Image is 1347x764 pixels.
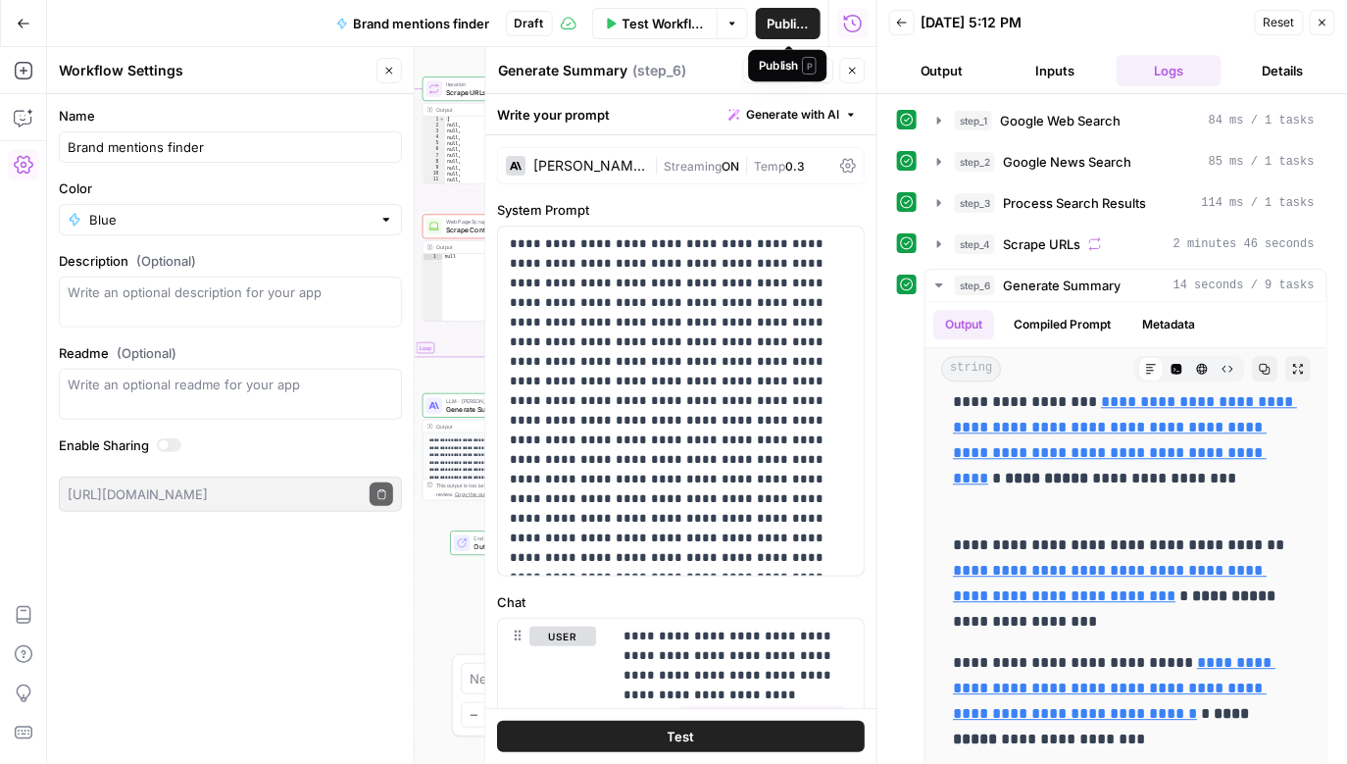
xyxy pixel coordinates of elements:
span: Test [668,727,695,746]
button: Output [933,310,994,339]
span: Scrape Content [446,225,551,234]
div: 5 [424,140,446,146]
div: 6 [424,146,446,152]
div: 10 [424,171,446,177]
div: 7 [424,153,446,159]
span: Reset [1264,14,1295,31]
span: step_2 [955,152,995,172]
span: Google Web Search [1000,111,1121,130]
span: string [941,356,1001,382]
button: Brand mentions finder [324,8,502,39]
span: ON [722,159,739,174]
input: Untitled [68,137,393,157]
label: Description [59,251,402,271]
span: step_1 [955,111,992,130]
span: ( step_6 ) [633,61,687,80]
span: Copy the output [455,491,493,497]
span: Web Page Scrape [446,218,551,226]
button: Publish [756,8,822,39]
div: 4 [424,134,446,140]
label: System Prompt [498,200,866,220]
label: Enable Sharing [59,435,402,455]
span: Generate Summary [446,404,551,414]
div: 12 [424,183,446,189]
span: 14 seconds / 9 tasks [1173,277,1315,294]
span: LLM · [PERSON_NAME] 4 [446,397,551,405]
input: Blue [89,210,372,229]
button: Test [743,58,803,83]
label: Name [59,106,402,126]
button: 14 seconds / 9 tasks [925,270,1326,301]
span: 2 minutes 46 seconds [1173,235,1315,253]
button: 114 ms / 1 tasks [925,187,1326,219]
button: 2 minutes 46 seconds [925,229,1326,260]
span: Scrape URLs [446,87,551,97]
span: step_6 [955,276,995,295]
div: 11 [424,177,446,182]
span: Streaming [664,159,722,174]
div: Output [436,423,552,431]
div: Output [436,243,552,251]
div: [PERSON_NAME] 4 [534,159,647,173]
button: Test [498,721,866,752]
button: 85 ms / 1 tasks [925,146,1326,178]
div: This output is too large & has been abbreviated for review. to view the full content. [436,482,574,498]
div: Output [436,106,552,114]
button: 84 ms / 1 tasks [925,105,1326,136]
span: step_4 [955,234,995,254]
span: (Optional) [136,251,196,271]
span: (Optional) [117,343,176,363]
div: 8 [424,159,446,165]
button: Metadata [1130,310,1207,339]
button: Inputs [1003,55,1109,86]
button: Details [1229,55,1335,86]
div: 1 [424,116,446,122]
span: Generate with AI [747,106,840,124]
div: Publish [759,57,817,75]
span: | [739,155,754,175]
textarea: Generate Summary [499,61,628,80]
span: Scrape URLs [1003,234,1080,254]
span: Brand mentions finder [354,14,490,33]
span: End [474,535,543,542]
span: 84 ms / 1 tasks [1209,112,1315,129]
span: 85 ms / 1 tasks [1209,153,1315,171]
button: Output [889,55,995,86]
span: | [654,155,664,175]
span: Generate Summary [1003,276,1121,295]
span: Test Workflow [623,14,705,33]
span: Output [474,541,543,551]
div: 2 [424,123,446,128]
span: 114 ms / 1 tasks [1202,194,1315,212]
span: P [802,57,816,75]
span: Google News Search [1003,152,1131,172]
div: Write your prompt [486,94,877,134]
span: Temp [754,159,785,174]
button: Generate with AI [722,102,866,127]
div: 1 [424,254,443,260]
span: Process Search Results [1003,193,1146,213]
button: Logs [1117,55,1222,86]
button: Reset [1255,10,1304,35]
span: Iteration [446,80,551,88]
span: step_3 [955,193,995,213]
label: Chat [498,592,866,612]
span: Publish [768,14,810,33]
span: Draft [515,15,544,32]
div: 3 [424,128,446,134]
button: user [530,627,597,646]
button: Compiled Prompt [1002,310,1122,339]
span: Toggle code folding, rows 1 through 21 [439,116,445,122]
div: 9 [424,165,446,171]
label: Color [59,178,402,198]
button: Test Workflow [592,8,717,39]
label: Readme [59,343,402,363]
div: Workflow Settings [59,61,371,80]
span: 0.3 [785,159,805,174]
